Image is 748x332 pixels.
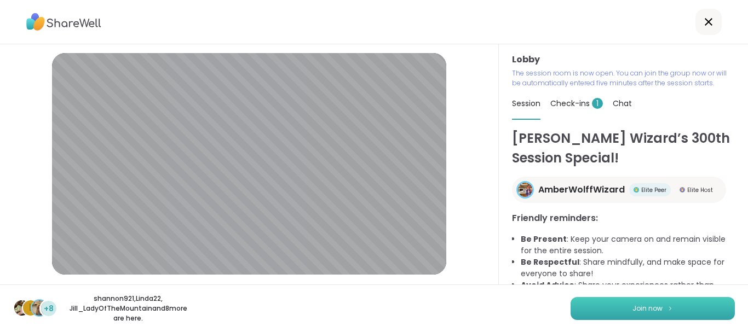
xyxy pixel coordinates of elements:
img: ShareWell Logo [26,9,101,34]
p: The session room is now open. You can join the group now or will be automatically entered five mi... [512,68,735,88]
p: shannon921 , Linda22 , Jill_LadyOfTheMountain and 8 more are here. [67,294,189,323]
span: +8 [44,303,54,314]
img: shannon921 [14,300,30,316]
li: : Share mindfully, and make space for everyone to share! [521,257,735,279]
h3: Lobby [512,53,735,66]
span: Elite Peer [641,186,666,194]
h3: Friendly reminders: [512,212,735,225]
button: Join now [571,297,735,320]
img: AmberWolffWizard [518,183,532,197]
span: 1 [592,98,603,109]
img: Elite Host [680,187,685,193]
a: AmberWolffWizardAmberWolffWizardElite PeerElite PeerElite HostElite Host [512,177,726,203]
b: Avoid Advice [521,279,574,290]
span: Chat [613,98,632,109]
h1: [PERSON_NAME] Wizard’s 300th Session Special! [512,129,735,168]
span: Check-ins [550,98,603,109]
li: : Share your experiences rather than advice, as peers are not mental health professionals. [521,279,735,302]
img: Elite Peer [634,187,639,193]
span: Session [512,98,540,109]
b: Be Respectful [521,257,579,267]
img: Jill_LadyOfTheMountain [32,300,47,316]
b: Be Present [521,234,567,244]
li: : Keep your camera on and remain visible for the entire session. [521,234,735,257]
span: Elite Host [687,186,713,194]
span: AmberWolffWizard [538,183,625,196]
img: ShareWell Logomark [667,305,674,311]
span: Join now [632,304,663,313]
span: L [29,301,33,315]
